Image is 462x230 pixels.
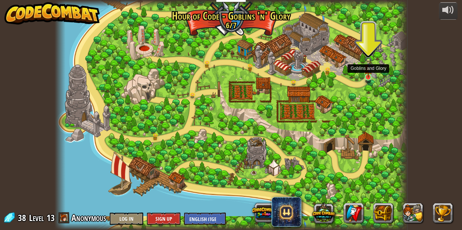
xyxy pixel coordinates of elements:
[46,212,55,224] span: 13
[147,213,180,225] button: Sign Up
[29,212,44,224] span: Level
[364,56,372,78] img: level-banner-multiplayer.png
[110,213,143,225] button: Log In
[4,2,100,25] img: CodeCombat - Learn how to code by playing a game
[71,212,106,224] span: Anonymous
[18,212,28,224] span: 38
[439,2,458,20] button: Adjust volume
